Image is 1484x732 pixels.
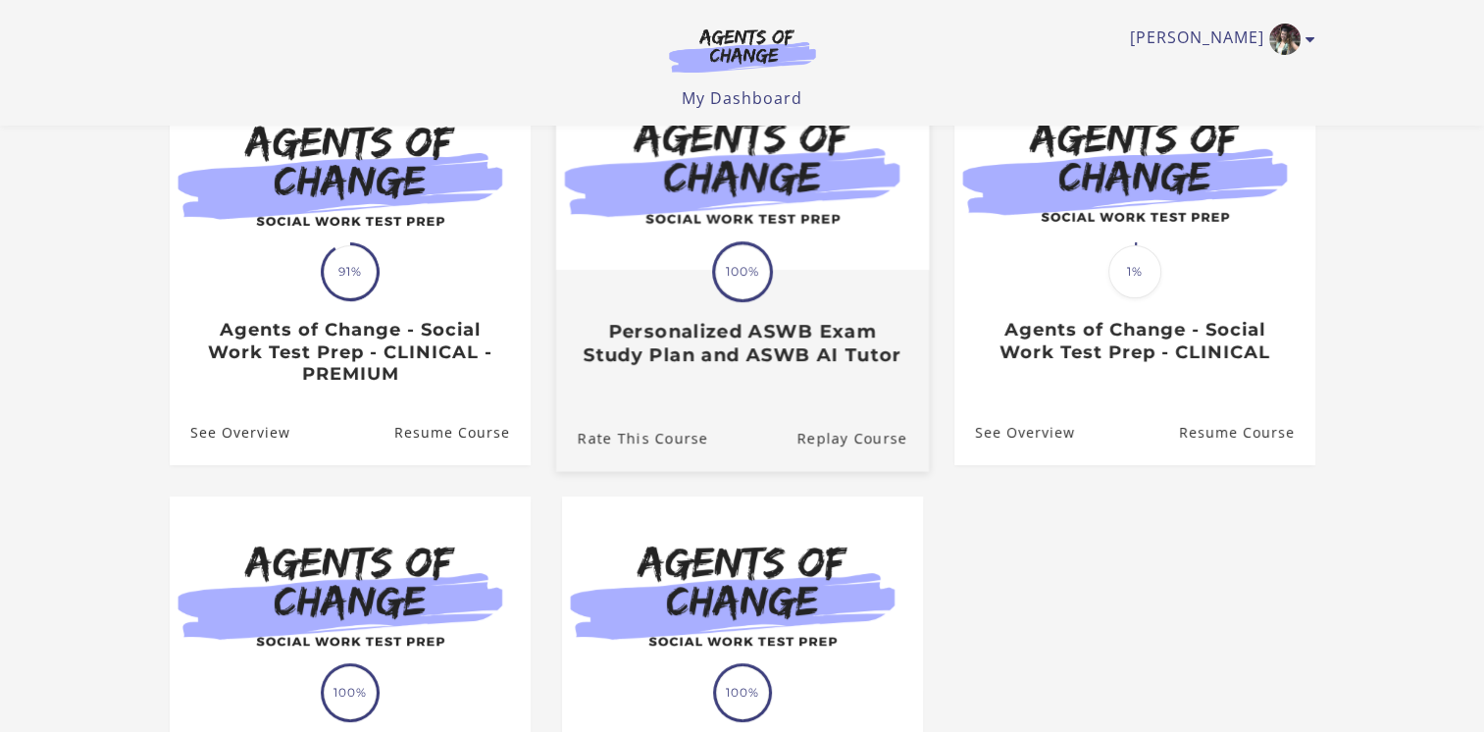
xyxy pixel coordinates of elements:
h3: Agents of Change - Social Work Test Prep - CLINICAL - PREMIUM [190,319,509,386]
a: Personalized ASWB Exam Study Plan and ASWB AI Tutor: Resume Course [796,405,929,471]
a: Agents of Change - Social Work Test Prep - CLINICAL: See Overview [954,401,1075,465]
h3: Personalized ASWB Exam Study Plan and ASWB AI Tutor [577,321,906,366]
img: Agents of Change Logo [648,27,837,73]
a: My Dashboard [682,87,802,109]
a: Toggle menu [1130,24,1305,55]
a: Agents of Change - Social Work Test Prep - CLINICAL - PREMIUM: See Overview [170,401,290,465]
a: Agents of Change - Social Work Test Prep - CLINICAL: Resume Course [1178,401,1314,465]
a: Personalized ASWB Exam Study Plan and ASWB AI Tutor: Rate This Course [555,405,707,471]
a: Agents of Change - Social Work Test Prep - CLINICAL - PREMIUM: Resume Course [393,401,530,465]
span: 1% [1108,245,1161,298]
h3: Agents of Change - Social Work Test Prep - CLINICAL [975,319,1294,363]
span: 100% [716,666,769,719]
span: 91% [324,245,377,298]
span: 100% [715,244,770,299]
span: 100% [324,666,377,719]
